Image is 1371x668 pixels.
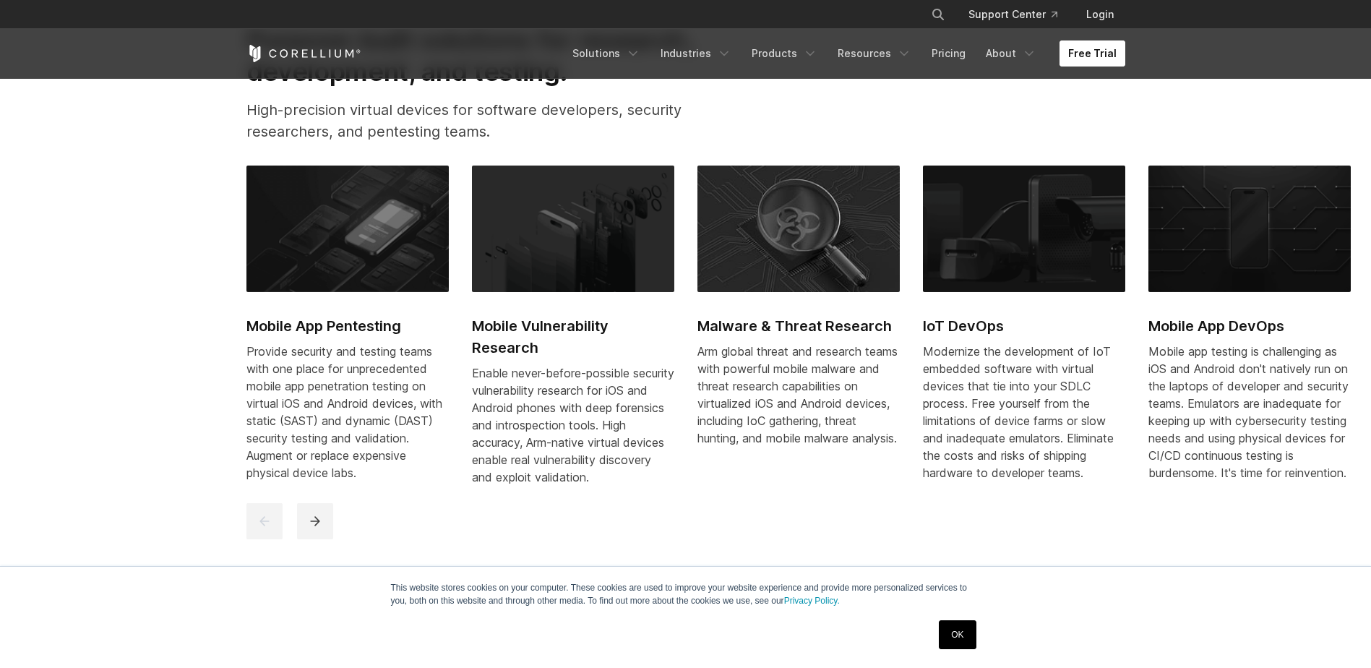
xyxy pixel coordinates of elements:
[923,343,1125,481] div: Modernize the development of IoT embedded software with virtual devices that tie into your SDLC p...
[697,166,900,463] a: Malware & Threat Research Malware & Threat Research Arm global threat and research teams with pow...
[923,40,974,67] a: Pricing
[697,315,900,337] h2: Malware & Threat Research
[939,620,976,649] a: OK
[246,343,449,481] div: Provide security and testing teams with one place for unprecedented mobile app penetration testin...
[784,596,840,606] a: Privacy Policy.
[957,1,1069,27] a: Support Center
[923,166,1125,291] img: IoT DevOps
[1148,343,1351,481] div: Mobile app testing is challenging as iOS and Android don't natively run on the laptops of develop...
[391,581,981,607] p: This website stores cookies on your computer. These cookies are used to improve your website expe...
[1148,315,1351,337] h2: Mobile App DevOps
[246,315,449,337] h2: Mobile App Pentesting
[297,503,333,539] button: next
[1075,1,1125,27] a: Login
[246,99,739,142] p: High-precision virtual devices for software developers, security researchers, and pentesting teams.
[923,315,1125,337] h2: IoT DevOps
[1060,40,1125,67] a: Free Trial
[472,166,674,502] a: Mobile Vulnerability Research Mobile Vulnerability Research Enable never-before-possible security...
[743,40,826,67] a: Products
[564,40,1125,67] div: Navigation Menu
[652,40,740,67] a: Industries
[472,166,674,291] img: Mobile Vulnerability Research
[977,40,1045,67] a: About
[472,315,674,359] h2: Mobile Vulnerability Research
[925,1,951,27] button: Search
[564,40,649,67] a: Solutions
[1148,166,1351,291] img: Mobile App DevOps
[246,166,449,498] a: Mobile App Pentesting Mobile App Pentesting Provide security and testing teams with one place for...
[923,166,1125,498] a: IoT DevOps IoT DevOps Modernize the development of IoT embedded software with virtual devices tha...
[246,45,361,62] a: Corellium Home
[829,40,920,67] a: Resources
[697,343,900,447] div: Arm global threat and research teams with powerful mobile malware and threat research capabilitie...
[472,364,674,486] div: Enable never-before-possible security vulnerability research for iOS and Android phones with deep...
[246,166,449,291] img: Mobile App Pentesting
[246,503,283,539] button: previous
[914,1,1125,27] div: Navigation Menu
[697,166,900,291] img: Malware & Threat Research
